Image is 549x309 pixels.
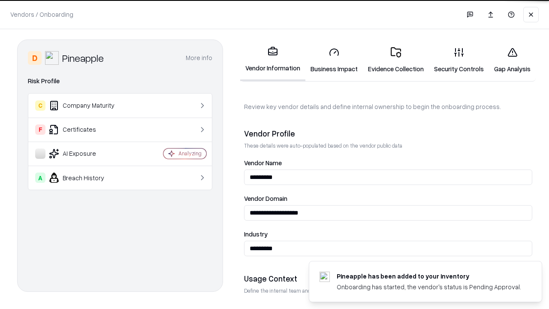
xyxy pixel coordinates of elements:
[35,173,138,183] div: Breach History
[244,287,532,294] p: Define the internal team and reason for using this vendor. This helps assess business relevance a...
[244,273,532,284] div: Usage Context
[244,102,532,111] p: Review key vendor details and define internal ownership to begin the onboarding process.
[62,51,104,65] div: Pineapple
[35,100,45,111] div: C
[240,39,305,81] a: Vendor Information
[186,50,212,66] button: More info
[28,51,42,65] div: D
[35,124,138,135] div: Certificates
[244,231,532,237] label: Industry
[35,173,45,183] div: A
[244,195,532,202] label: Vendor Domain
[244,128,532,139] div: Vendor Profile
[337,272,521,281] div: Pineapple has been added to your inventory
[35,100,138,111] div: Company Maturity
[28,76,212,86] div: Risk Profile
[363,40,429,80] a: Evidence Collection
[10,10,73,19] p: Vendors / Onboarding
[45,51,59,65] img: Pineapple
[337,282,521,291] div: Onboarding has started, the vendor's status is Pending Approval.
[429,40,489,80] a: Security Controls
[320,272,330,282] img: pineappleenergy.com
[35,148,138,159] div: AI Exposure
[244,142,532,149] p: These details were auto-populated based on the vendor public data
[178,150,202,157] div: Analyzing
[244,160,532,166] label: Vendor Name
[489,40,536,80] a: Gap Analysis
[35,124,45,135] div: F
[305,40,363,80] a: Business Impact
